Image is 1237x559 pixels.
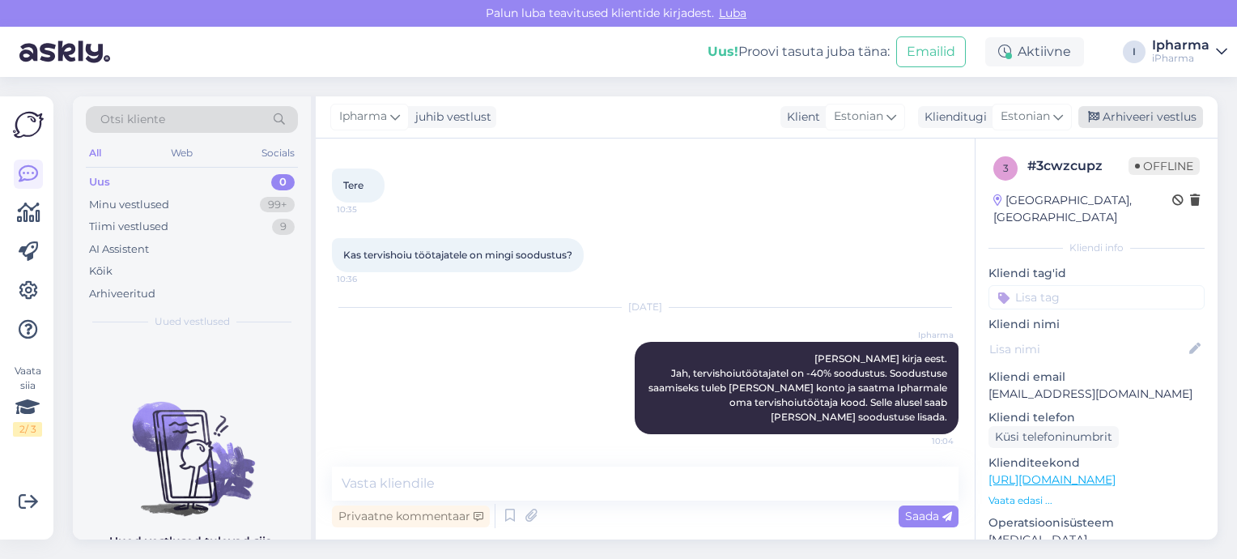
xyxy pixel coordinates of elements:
[271,174,295,190] div: 0
[89,219,168,235] div: Tiimi vestlused
[648,352,950,423] span: [PERSON_NAME] kirja eest. Jah, tervishoiutöötajatel on -40% soodustus. Soodustuse saamiseks tuleb...
[988,285,1205,309] input: Lisa tag
[918,109,987,126] div: Klienditugi
[1129,157,1200,175] span: Offline
[988,514,1205,531] p: Operatsioonisüsteem
[780,109,820,126] div: Klient
[988,386,1205,403] p: [EMAIL_ADDRESS][DOMAIN_NAME]
[332,506,490,527] div: Privaatne kommentaar
[714,6,751,20] span: Luba
[989,340,1186,358] input: Lisa nimi
[1078,106,1203,128] div: Arhiveeri vestlus
[988,531,1205,548] p: [MEDICAL_DATA]
[89,241,149,258] div: AI Assistent
[1003,162,1009,174] span: 3
[985,37,1084,66] div: Aktiivne
[89,197,169,213] div: Minu vestlused
[905,509,952,523] span: Saada
[1123,41,1146,63] div: I
[109,533,275,550] p: Uued vestlused tulevad siia.
[988,493,1205,508] p: Vaata edasi ...
[13,109,44,140] img: Askly Logo
[339,108,387,126] span: Ipharma
[988,241,1205,255] div: Kliendi info
[993,192,1172,226] div: [GEOGRAPHIC_DATA], [GEOGRAPHIC_DATA]
[258,143,298,164] div: Socials
[168,143,196,164] div: Web
[89,286,155,302] div: Arhiveeritud
[260,197,295,213] div: 99+
[337,203,397,215] span: 10:35
[988,454,1205,472] p: Klienditeekond
[73,373,311,518] img: No chats
[988,472,1116,487] a: [URL][DOMAIN_NAME]
[1027,156,1129,176] div: # 3cwzcupz
[337,273,397,285] span: 10:36
[13,422,42,437] div: 2 / 3
[1152,39,1209,52] div: Ipharma
[272,219,295,235] div: 9
[1152,52,1209,65] div: iPharma
[1001,108,1050,126] span: Estonian
[343,179,363,191] span: Tere
[89,263,113,279] div: Kõik
[988,369,1205,386] p: Kliendi email
[988,265,1205,282] p: Kliendi tag'id
[988,426,1119,448] div: Küsi telefoninumbrit
[896,36,966,67] button: Emailid
[834,108,883,126] span: Estonian
[332,300,959,314] div: [DATE]
[343,249,572,261] span: Kas tervishoiu töötajatele on mingi soodustus?
[1152,39,1227,65] a: IpharmaiPharma
[13,364,42,437] div: Vaata siia
[708,44,738,59] b: Uus!
[893,435,954,447] span: 10:04
[409,109,491,126] div: juhib vestlust
[988,316,1205,333] p: Kliendi nimi
[988,409,1205,426] p: Kliendi telefon
[89,174,110,190] div: Uus
[893,329,954,341] span: Ipharma
[86,143,104,164] div: All
[155,314,230,329] span: Uued vestlused
[100,111,165,128] span: Otsi kliente
[708,42,890,62] div: Proovi tasuta juba täna:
